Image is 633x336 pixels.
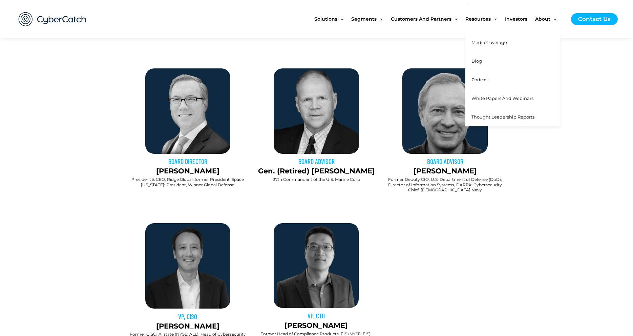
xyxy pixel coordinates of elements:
[550,5,556,33] span: Menu Toggle
[384,166,506,176] p: [PERSON_NAME]
[451,5,458,33] span: Menu Toggle
[571,13,618,25] a: Contact Us
[12,5,93,33] img: CyberCatch
[465,108,561,126] a: Thought Leadership Reports
[505,5,535,33] a: Investors
[255,177,377,182] h2: 37th Commandant of the U.S. Marine Corp
[465,5,491,33] span: Resources
[127,321,249,332] p: [PERSON_NAME]
[465,70,561,89] a: Podcast
[314,5,564,33] nav: Site Navigation: New Main Menu
[314,5,337,33] span: Solutions
[127,166,249,176] p: [PERSON_NAME]
[127,177,249,187] h2: President & CEO, Ridge Global; former President, Space [US_STATE]; President, Winner Global Defense
[471,58,482,64] span: Blog
[255,320,377,331] p: [PERSON_NAME]
[255,166,377,176] p: Gen. (Retired) [PERSON_NAME]
[465,52,561,70] a: Blog
[391,5,451,33] span: Customers and Partners
[377,5,383,33] span: Menu Toggle
[127,312,249,321] h3: VP, CISO
[351,5,377,33] span: Segments
[505,5,527,33] span: Investors
[337,5,343,33] span: Menu Toggle
[535,5,550,33] span: About
[255,157,377,166] h3: BOARD ADVISOR
[471,114,534,120] span: Thought Leadership Reports
[127,157,249,166] h3: BOARD DIRECTOR
[384,177,506,193] h2: Former Deputy CIO, U.S. Department of Defense (DoD); Director of Information Systems, DARPA; Cybe...
[384,157,506,166] h3: BOARD ADVISOR
[255,311,377,320] h3: VP, CTO
[471,40,507,45] span: Media Coverage
[471,77,489,82] span: Podcast
[465,33,561,52] a: Media Coverage
[465,89,561,108] a: White Papers and Webinars
[471,96,533,101] span: White Papers and Webinars
[491,5,497,33] span: Menu Toggle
